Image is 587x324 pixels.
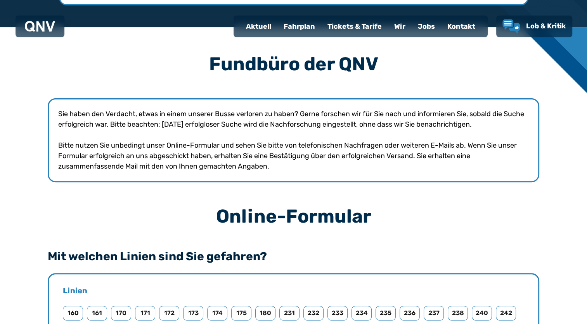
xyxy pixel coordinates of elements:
[25,19,55,34] a: QNV Logo
[388,16,412,37] a: Wir
[441,16,481,37] a: Kontakt
[48,55,539,73] h3: Fundbüro der QNV
[412,16,441,37] a: Jobs
[58,109,529,130] p: Sie haben den Verdacht, etwas in einem unserer Busse verloren zu haben? Gerne forschen wir für Si...
[48,207,539,226] h3: Online-Formular
[240,16,277,37] a: Aktuell
[48,251,267,262] legend: Mit welchen Linien sind Sie gefahren?
[63,285,87,296] legend: Linien
[502,19,566,33] a: Lob & Kritik
[526,22,566,30] span: Lob & Kritik
[58,140,529,172] p: Bitte nutzen Sie unbedingt unser Online-Formular und sehen Sie bitte von telefonischen Nachfragen...
[321,16,388,37] a: Tickets & Tarife
[25,21,55,32] img: QNV Logo
[277,16,321,37] a: Fahrplan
